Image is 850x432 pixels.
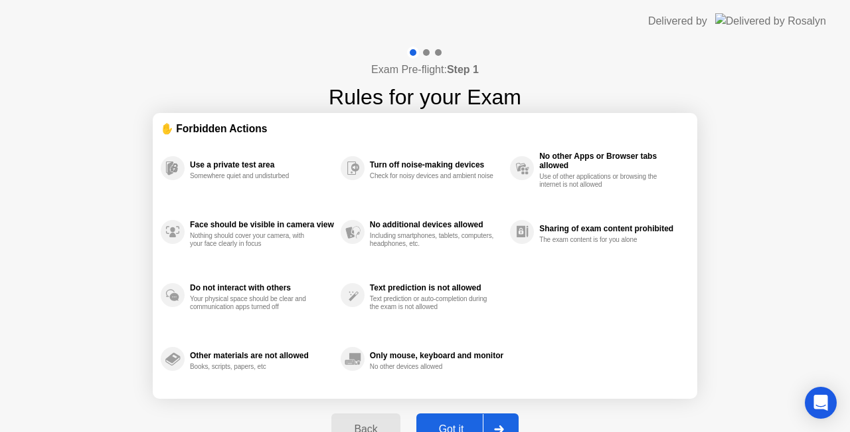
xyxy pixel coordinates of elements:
[539,224,683,233] div: Sharing of exam content prohibited
[370,232,495,248] div: Including smartphones, tablets, computers, headphones, etc.
[539,152,683,170] div: No other Apps or Browser tabs allowed
[370,283,503,292] div: Text prediction is not allowed
[190,232,315,248] div: Nothing should cover your camera, with your face clearly in focus
[447,64,479,75] b: Step 1
[190,295,315,311] div: Your physical space should be clear and communication apps turned off
[190,363,315,371] div: Books, scripts, papers, etc
[190,283,334,292] div: Do not interact with others
[539,173,665,189] div: Use of other applications or browsing the internet is not allowed
[190,172,315,180] div: Somewhere quiet and undisturbed
[190,351,334,360] div: Other materials are not allowed
[190,220,334,229] div: Face should be visible in camera view
[161,121,689,136] div: ✋ Forbidden Actions
[190,160,334,169] div: Use a private test area
[805,387,837,419] div: Open Intercom Messenger
[370,295,495,311] div: Text prediction or auto-completion during the exam is not allowed
[370,363,495,371] div: No other devices allowed
[539,236,665,244] div: The exam content is for you alone
[371,62,479,78] h4: Exam Pre-flight:
[370,160,503,169] div: Turn off noise-making devices
[370,220,503,229] div: No additional devices allowed
[329,81,521,113] h1: Rules for your Exam
[370,172,495,180] div: Check for noisy devices and ambient noise
[648,13,707,29] div: Delivered by
[370,351,503,360] div: Only mouse, keyboard and monitor
[715,13,826,29] img: Delivered by Rosalyn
